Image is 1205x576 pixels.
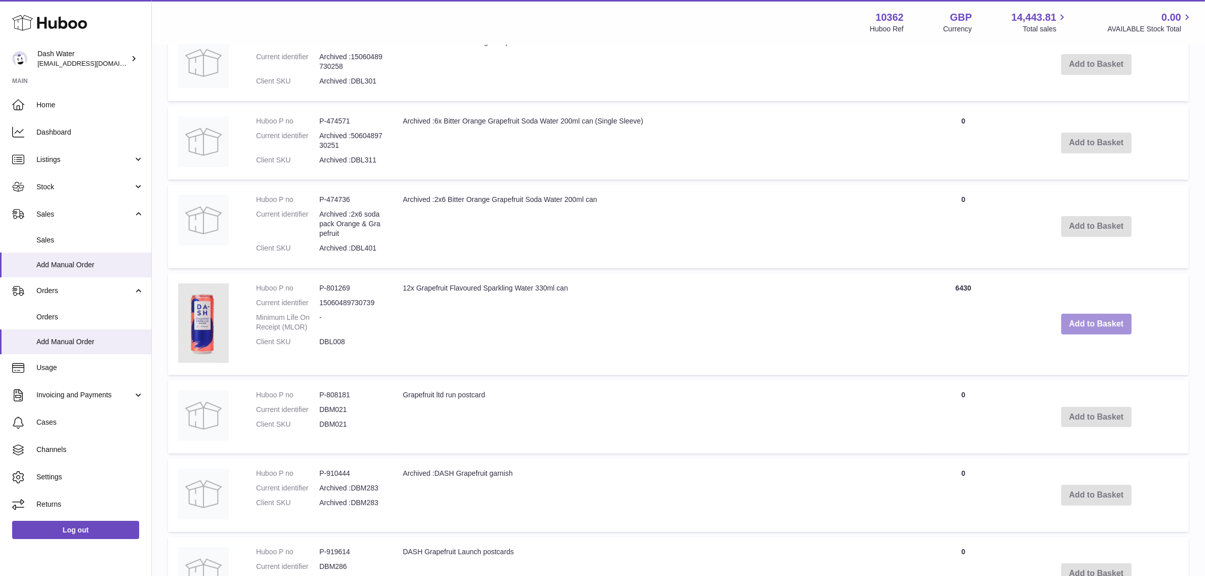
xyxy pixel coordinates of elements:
[256,155,319,165] dt: Client SKU
[923,273,1004,376] td: 6430
[1061,314,1132,335] button: Add to Basket
[178,37,229,88] img: Archived :24 x Bitter Orange Grapefruit Soda Water 200ml can
[256,547,319,557] dt: Huboo P no
[943,24,972,34] div: Currency
[178,283,229,363] img: 12x Grapefruit Flavoured Sparkling Water 330ml can
[1011,11,1056,24] span: 14,443.81
[876,11,904,24] strong: 10362
[36,155,133,164] span: Listings
[12,51,27,66] img: bea@dash-water.com
[37,49,129,68] div: Dash Water
[256,562,319,571] dt: Current identifier
[256,76,319,86] dt: Client SKU
[923,106,1004,180] td: 0
[319,52,383,71] dd: Archived :15060489730258
[256,420,319,429] dt: Client SKU
[256,283,319,293] dt: Huboo P no
[950,11,972,24] strong: GBP
[319,390,383,400] dd: P-808181
[923,185,1004,268] td: 0
[12,521,139,539] a: Log out
[36,182,133,192] span: Stock
[319,210,383,238] dd: Archived :2x6 soda pack Orange & Grapefruit
[319,562,383,571] dd: DBM286
[36,337,144,347] span: Add Manual Order
[1011,11,1068,34] a: 14,443.81 Total sales
[36,445,144,455] span: Channels
[36,235,144,245] span: Sales
[1161,11,1181,24] span: 0.00
[319,76,383,86] dd: Archived :DBL301
[36,312,144,322] span: Orders
[319,405,383,415] dd: DBM021
[319,155,383,165] dd: Archived :DBL311
[319,547,383,557] dd: P-919614
[319,283,383,293] dd: P-801269
[256,469,319,478] dt: Huboo P no
[256,313,319,332] dt: Minimum Life On Receipt (MLOR)
[36,390,133,400] span: Invoicing and Payments
[393,380,923,454] td: Grapefruit ltd run postcard
[393,185,923,268] td: Archived :2x6 Bitter Orange Grapefruit Soda Water 200ml can
[319,298,383,308] dd: 15060489730739
[256,405,319,415] dt: Current identifier
[870,24,904,34] div: Huboo Ref
[393,459,923,532] td: Archived :DASH Grapefruit garnish
[319,313,383,332] dd: -
[319,116,383,126] dd: P-474571
[256,390,319,400] dt: Huboo P no
[36,286,133,296] span: Orders
[36,128,144,137] span: Dashboard
[178,195,229,245] img: Archived :2x6 Bitter Orange Grapefruit Soda Water 200ml can
[319,469,383,478] dd: P-910444
[393,106,923,180] td: Archived :6x Bitter Orange Grapefruit Soda Water 200ml can (Single Sleeve)
[256,195,319,204] dt: Huboo P no
[256,210,319,238] dt: Current identifier
[319,131,383,150] dd: Archived :5060489730251
[256,483,319,493] dt: Current identifier
[256,498,319,508] dt: Client SKU
[256,337,319,347] dt: Client SKU
[319,337,383,347] dd: DBL008
[36,260,144,270] span: Add Manual Order
[319,498,383,508] dd: Archived :DBM283
[319,483,383,493] dd: Archived :DBM283
[393,273,923,376] td: 12x Grapefruit Flavoured Sparkling Water 330ml can
[36,210,133,219] span: Sales
[256,52,319,71] dt: Current identifier
[36,500,144,509] span: Returns
[1023,24,1068,34] span: Total sales
[36,100,144,110] span: Home
[923,459,1004,532] td: 0
[37,59,149,67] span: [EMAIL_ADDRESS][DOMAIN_NAME]
[178,390,229,441] img: Grapefruit ltd run postcard
[923,27,1004,101] td: 0
[178,116,229,167] img: Archived :6x Bitter Orange Grapefruit Soda Water 200ml can (Single Sleeve)
[319,243,383,253] dd: Archived :DBL401
[1107,24,1193,34] span: AVAILABLE Stock Total
[256,243,319,253] dt: Client SKU
[36,363,144,373] span: Usage
[256,298,319,308] dt: Current identifier
[923,380,1004,454] td: 0
[256,116,319,126] dt: Huboo P no
[36,472,144,482] span: Settings
[256,131,319,150] dt: Current identifier
[178,469,229,519] img: Archived :DASH Grapefruit garnish
[319,195,383,204] dd: P-474736
[1107,11,1193,34] a: 0.00 AVAILABLE Stock Total
[393,27,923,101] td: Archived :24 x Bitter Orange Grapefruit Soda Water 200ml can
[36,418,144,427] span: Cases
[319,420,383,429] dd: DBM021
